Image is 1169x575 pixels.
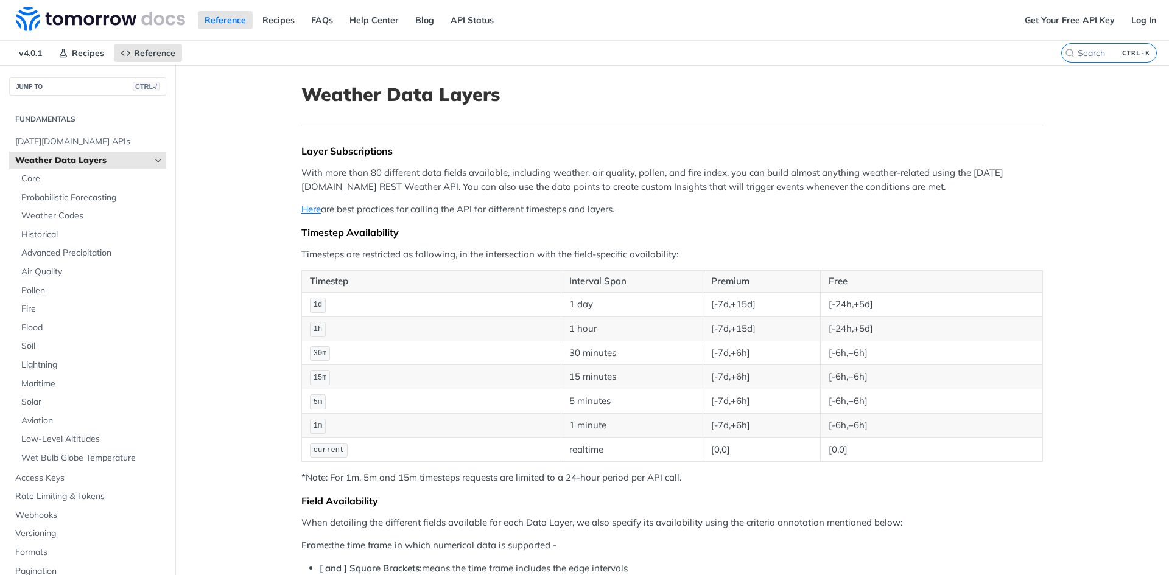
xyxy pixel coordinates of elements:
a: Soil [15,337,166,355]
span: Aviation [21,415,163,427]
span: 1m [314,422,322,430]
a: Weather Codes [15,207,166,225]
p: the time frame in which numerical data is supported - [301,538,1043,552]
a: Log In [1125,11,1163,29]
span: 15m [314,374,327,382]
span: Weather Codes [21,210,163,222]
th: Premium [703,271,821,293]
span: Flood [21,322,163,334]
a: Help Center [343,11,405,29]
td: [-24h,+5d] [820,292,1042,316]
a: Recipes [256,11,301,29]
a: Fire [15,300,166,318]
span: Air Quality [21,266,163,278]
td: [0,0] [703,437,821,462]
svg: Search [1065,48,1075,58]
td: [-7d,+6h] [703,341,821,365]
a: Versioning [9,524,166,543]
td: [-7d,+6h] [703,389,821,414]
a: Formats [9,543,166,562]
strong: Frame: [301,539,331,551]
div: Layer Subscriptions [301,145,1043,157]
span: Fire [21,303,163,315]
span: [DATE][DOMAIN_NAME] APIs [15,136,163,148]
td: 30 minutes [561,341,703,365]
span: Maritime [21,378,163,390]
td: 5 minutes [561,389,703,414]
span: Solar [21,396,163,408]
strong: [ and ] Square Brackets: [320,562,422,574]
a: Blog [409,11,441,29]
span: Core [21,173,163,185]
a: Here [301,203,321,215]
a: Wet Bulb Globe Temperature [15,449,166,467]
span: CTRL-/ [133,82,160,91]
kbd: CTRL-K [1119,47,1153,59]
td: [-7d,+15d] [703,292,821,316]
a: Access Keys [9,469,166,487]
a: API Status [444,11,500,29]
th: Interval Span [561,271,703,293]
p: are best practices for calling the API for different timesteps and layers. [301,203,1043,217]
span: Versioning [15,528,163,540]
td: [-7d,+6h] [703,413,821,437]
td: 1 minute [561,413,703,437]
span: Weather Data Layers [15,155,150,167]
td: 1 day [561,292,703,316]
td: 15 minutes [561,365,703,389]
a: Lightning [15,356,166,374]
span: Lightning [21,359,163,371]
a: FAQs [304,11,340,29]
td: [0,0] [820,437,1042,462]
span: Historical [21,229,163,241]
span: current [314,446,344,455]
span: Rate Limiting & Tokens [15,490,163,503]
span: Advanced Precipitation [21,247,163,259]
span: Formats [15,546,163,559]
h1: Weather Data Layers [301,83,1043,105]
h2: Fundamentals [9,114,166,125]
button: Hide subpages for Weather Data Layers [153,156,163,166]
td: [-6h,+6h] [820,341,1042,365]
td: [-6h,+6h] [820,413,1042,437]
span: 1h [314,325,322,333]
span: Pollen [21,285,163,297]
span: Low-Level Altitudes [21,433,163,445]
td: [-7d,+6h] [703,365,821,389]
th: Timestep [302,271,561,293]
span: Wet Bulb Globe Temperature [21,452,163,464]
a: Air Quality [15,263,166,281]
a: Reference [114,44,182,62]
span: 5m [314,398,322,406]
td: realtime [561,437,703,462]
a: Webhooks [9,506,166,524]
p: With more than 80 different data fields available, including weather, air quality, pollen, and fi... [301,166,1043,193]
td: [-7d,+15d] [703,316,821,341]
p: When detailing the different fields available for each Data Layer, we also specify its availabili... [301,516,1043,530]
td: [-6h,+6h] [820,365,1042,389]
a: Reference [198,11,253,29]
a: Historical [15,226,166,244]
th: Free [820,271,1042,293]
span: Soil [21,340,163,352]
button: JUMP TOCTRL-/ [9,77,166,96]
a: Solar [15,393,166,411]
span: Probabilistic Forecasting [21,192,163,204]
span: Recipes [72,47,104,58]
span: v4.0.1 [12,44,49,62]
a: Pollen [15,282,166,300]
a: Get Your Free API Key [1018,11,1122,29]
a: Recipes [52,44,111,62]
a: Probabilistic Forecasting [15,189,166,207]
p: Timesteps are restricted as following, in the intersection with the field-specific availability: [301,248,1043,262]
span: 1d [314,301,322,309]
td: 1 hour [561,316,703,341]
a: Advanced Precipitation [15,244,166,262]
a: Low-Level Altitudes [15,430,166,448]
a: Aviation [15,412,166,430]
span: Reference [134,47,175,58]
span: 30m [314,349,327,358]
span: Access Keys [15,472,163,484]
a: Weather Data LayersHide subpages for Weather Data Layers [9,152,166,170]
span: Webhooks [15,509,163,521]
